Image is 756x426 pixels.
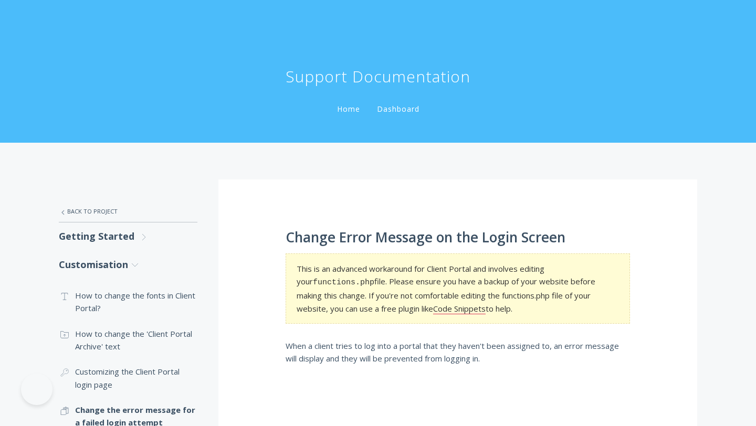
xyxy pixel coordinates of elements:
code: functions.php [313,278,374,287]
a: Home [335,104,362,114]
section: This is an advanced workaround for Client Portal and involves editing your file. Please ensure yo... [286,253,630,324]
a: Code Snippets [433,303,486,314]
h2: Change Error Message on the Login Screen [286,230,630,246]
iframe: Toggle Customer Support [21,374,52,405]
a: Customisation [59,251,197,279]
p: When a client tries to log into a portal that they haven't been assigned to, an error message wil... [286,339,630,365]
a: Back to Project [59,200,197,222]
a: Getting Started [59,222,197,250]
a: How to change the fonts in Client Portal? [59,283,197,321]
a: Dashboard [375,104,422,114]
a: Customizing the Client Portal login page [59,359,197,397]
h1: Support Documentation [286,66,470,87]
a: How to change the 'Client Portal Archive' text [59,321,197,359]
